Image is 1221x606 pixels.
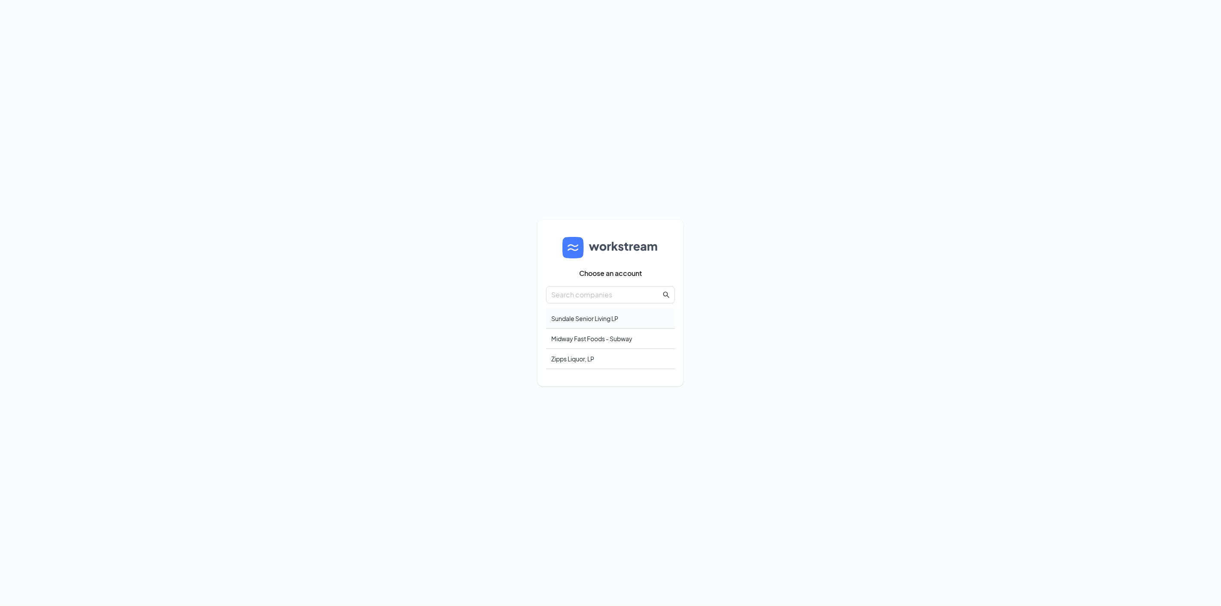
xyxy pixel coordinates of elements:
div: Midway Fast Foods - Subway [546,329,675,349]
input: Search companies [551,289,661,300]
div: Sundale Senior Living LP [546,309,675,329]
div: Zipps Liquor, LP [546,349,675,369]
img: logo [562,237,659,258]
span: Choose an account [579,269,642,278]
span: search [663,291,670,298]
